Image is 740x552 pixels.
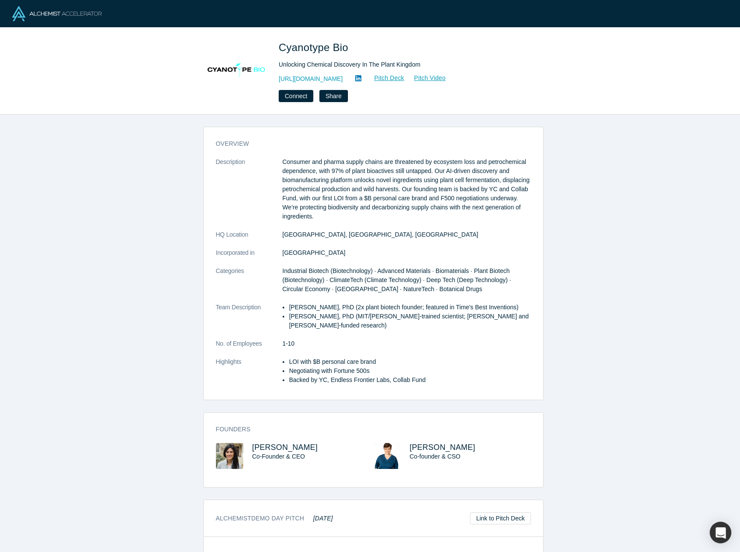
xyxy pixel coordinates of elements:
h3: Alchemist Demo Day Pitch [216,514,333,523]
a: Link to Pitch Deck [470,512,531,524]
p: [PERSON_NAME], PhD (2x plant biotech founder; featured in Time's Best Inventions) [289,303,531,312]
dt: Incorporated in [216,248,283,266]
dd: [GEOGRAPHIC_DATA] [283,248,531,257]
span: Co-founder & CSO [410,453,461,460]
div: Unlocking Chemical Discovery In The Plant Kingdom [279,60,521,69]
p: Consumer and pharma supply chains are threatened by ecosystem loss and petrochemical dependence, ... [283,157,531,221]
a: [URL][DOMAIN_NAME] [279,74,343,83]
p: [PERSON_NAME], PhD (MIT/[PERSON_NAME]-trained scientist; [PERSON_NAME] and [PERSON_NAME]-funded r... [289,312,531,330]
dt: Categories [216,266,283,303]
span: Co-Founder & CEO [252,453,305,460]
img: Cyanotype Bio's Logo [206,40,267,100]
p: LOI with $B personal care brand [289,357,531,366]
dd: 1-10 [283,339,531,348]
h3: overview [216,139,519,148]
span: Industrial Biotech (Biotechnology) · Advanced Materials · Biomaterials · Plant Biotech (Biotechno... [283,267,511,292]
img: Paula Elbl's Profile Image [373,443,401,469]
button: Share [319,90,347,102]
a: [PERSON_NAME] [252,443,318,452]
span: Cyanotype Bio [279,42,351,53]
img: Alchemist Logo [12,6,102,21]
em: [DATE] [313,515,333,522]
button: Connect [279,90,313,102]
dt: Description [216,157,283,230]
dt: Team Description [216,303,283,339]
p: Backed by YC, Endless Frontier Labs, Collab Fund [289,375,531,385]
p: Negotiating with Fortune 500s [289,366,531,375]
dd: [GEOGRAPHIC_DATA], [GEOGRAPHIC_DATA], [GEOGRAPHIC_DATA] [283,230,531,239]
dt: Highlights [216,357,283,394]
dt: HQ Location [216,230,283,248]
a: Pitch Deck [365,73,405,83]
a: Pitch Video [405,73,446,83]
a: [PERSON_NAME] [410,443,476,452]
img: Elisabeth Evans's Profile Image [216,443,243,469]
h3: Founders [216,425,519,434]
dt: No. of Employees [216,339,283,357]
